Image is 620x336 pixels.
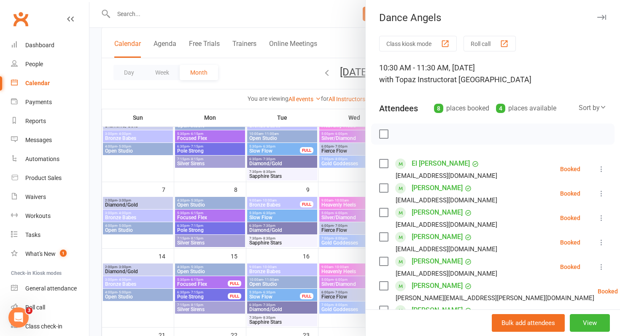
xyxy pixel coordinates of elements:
[560,215,580,221] div: Booked
[11,74,89,93] a: Calendar
[379,62,607,86] div: 10:30 AM - 11:30 AM, [DATE]
[412,230,463,244] a: [PERSON_NAME]
[396,244,497,255] div: [EMAIL_ADDRESS][DOMAIN_NAME]
[11,150,89,169] a: Automations
[11,298,89,317] a: Roll call
[570,314,610,332] button: View
[412,304,463,317] a: [PERSON_NAME]
[8,307,29,328] iframe: Intercom live chat
[396,268,497,279] div: [EMAIL_ADDRESS][DOMAIN_NAME]
[464,36,516,51] button: Roll call
[560,166,580,172] div: Booked
[434,104,443,113] div: 8
[25,231,40,238] div: Tasks
[60,250,67,257] span: 1
[26,307,32,314] span: 3
[412,279,463,293] a: [PERSON_NAME]
[25,250,56,257] div: What's New
[450,75,531,84] span: at [GEOGRAPHIC_DATA]
[379,36,457,51] button: Class kiosk mode
[11,36,89,55] a: Dashboard
[25,323,62,330] div: Class check-in
[366,12,620,24] div: Dance Angels
[492,314,565,332] button: Bulk add attendees
[396,170,497,181] div: [EMAIL_ADDRESS][DOMAIN_NAME]
[25,61,43,67] div: People
[25,285,77,292] div: General attendance
[598,288,618,294] div: Booked
[412,255,463,268] a: [PERSON_NAME]
[11,317,89,336] a: Class kiosk mode
[396,293,594,304] div: [PERSON_NAME][EMAIL_ADDRESS][PERSON_NAME][DOMAIN_NAME]
[379,75,450,84] span: with Topaz Instructor
[11,188,89,207] a: Waivers
[25,80,50,86] div: Calendar
[496,102,556,114] div: places available
[412,181,463,195] a: [PERSON_NAME]
[11,112,89,131] a: Reports
[11,279,89,298] a: General attendance kiosk mode
[11,131,89,150] a: Messages
[396,195,497,206] div: [EMAIL_ADDRESS][DOMAIN_NAME]
[11,169,89,188] a: Product Sales
[11,207,89,226] a: Workouts
[25,156,59,162] div: Automations
[379,102,418,114] div: Attendees
[412,206,463,219] a: [PERSON_NAME]
[560,191,580,196] div: Booked
[560,264,580,270] div: Booked
[396,219,497,230] div: [EMAIL_ADDRESS][DOMAIN_NAME]
[25,99,52,105] div: Payments
[11,226,89,245] a: Tasks
[434,102,489,114] div: places booked
[25,212,51,219] div: Workouts
[25,118,46,124] div: Reports
[11,55,89,74] a: People
[496,104,505,113] div: 4
[10,8,31,30] a: Clubworx
[25,194,46,200] div: Waivers
[25,42,54,48] div: Dashboard
[25,137,52,143] div: Messages
[412,157,470,170] a: El [PERSON_NAME]
[560,239,580,245] div: Booked
[25,304,45,311] div: Roll call
[25,175,62,181] div: Product Sales
[11,245,89,263] a: What's New1
[579,102,607,113] div: Sort by
[11,93,89,112] a: Payments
